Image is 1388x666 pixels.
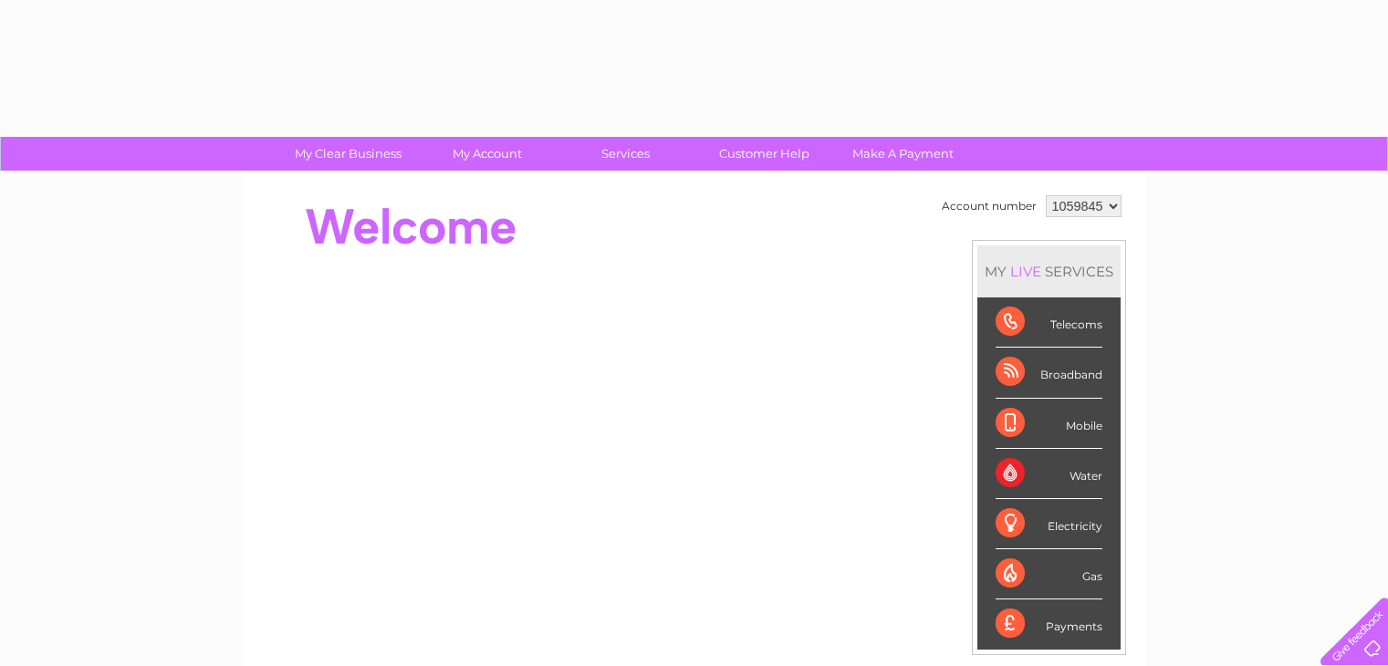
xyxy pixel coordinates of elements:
[1007,263,1045,280] div: LIVE
[689,137,840,171] a: Customer Help
[996,599,1102,649] div: Payments
[996,449,1102,499] div: Water
[412,137,562,171] a: My Account
[273,137,423,171] a: My Clear Business
[977,245,1121,297] div: MY SERVICES
[828,137,978,171] a: Make A Payment
[996,399,1102,449] div: Mobile
[996,499,1102,549] div: Electricity
[996,549,1102,599] div: Gas
[996,348,1102,398] div: Broadband
[550,137,701,171] a: Services
[937,191,1041,222] td: Account number
[996,297,1102,348] div: Telecoms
